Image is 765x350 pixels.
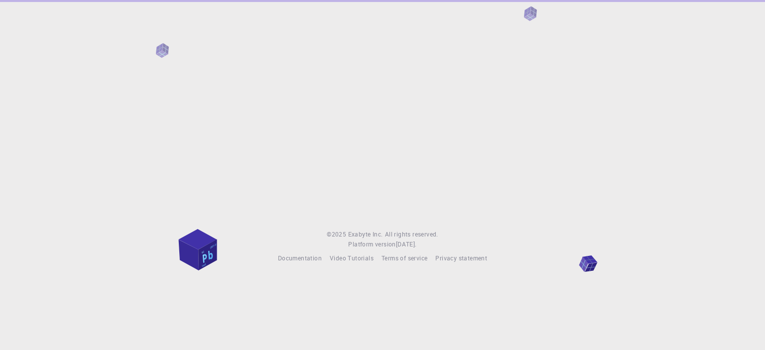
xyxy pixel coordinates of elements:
[348,230,383,238] span: Exabyte Inc.
[278,253,322,263] a: Documentation
[396,239,417,249] a: [DATE].
[330,254,374,262] span: Video Tutorials
[330,253,374,263] a: Video Tutorials
[327,230,348,239] span: © 2025
[382,254,427,262] span: Terms of service
[348,230,383,239] a: Exabyte Inc.
[278,254,322,262] span: Documentation
[435,253,487,263] a: Privacy statement
[435,254,487,262] span: Privacy statement
[385,230,438,239] span: All rights reserved.
[382,253,427,263] a: Terms of service
[348,239,395,249] span: Platform version
[396,240,417,248] span: [DATE] .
